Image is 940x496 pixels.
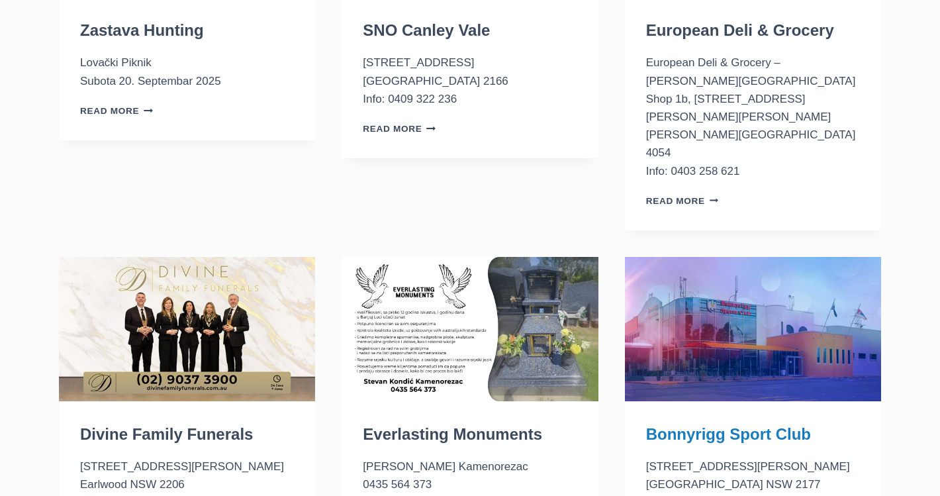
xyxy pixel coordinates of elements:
[80,425,253,443] a: Divine Family Funerals
[646,21,834,39] a: European Deli & Grocery
[363,458,577,493] p: [PERSON_NAME] Kamenorezac 0435 564 373
[80,106,153,116] a: Read More
[363,21,490,39] a: SNO Canley Vale
[342,257,598,401] img: Everlasting Monuments
[363,425,542,443] a: Everlasting Monuments
[646,54,860,179] p: European Deli & Grocery – [PERSON_NAME][GEOGRAPHIC_DATA] Shop 1b, [STREET_ADDRESS][PERSON_NAME][P...
[363,54,577,108] p: [STREET_ADDRESS] [GEOGRAPHIC_DATA] 2166 Info: 0409 322 236
[80,54,294,89] p: Lovački Piknik Subota 20. Septembar 2025
[646,425,811,443] a: Bonnyrigg Sport Club
[59,257,315,401] img: Divine Family Funerals
[363,124,436,134] a: Read More
[80,21,204,39] a: Zastava Hunting
[646,196,719,206] a: Read More
[625,257,881,401] img: Bonnyrigg Sport Club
